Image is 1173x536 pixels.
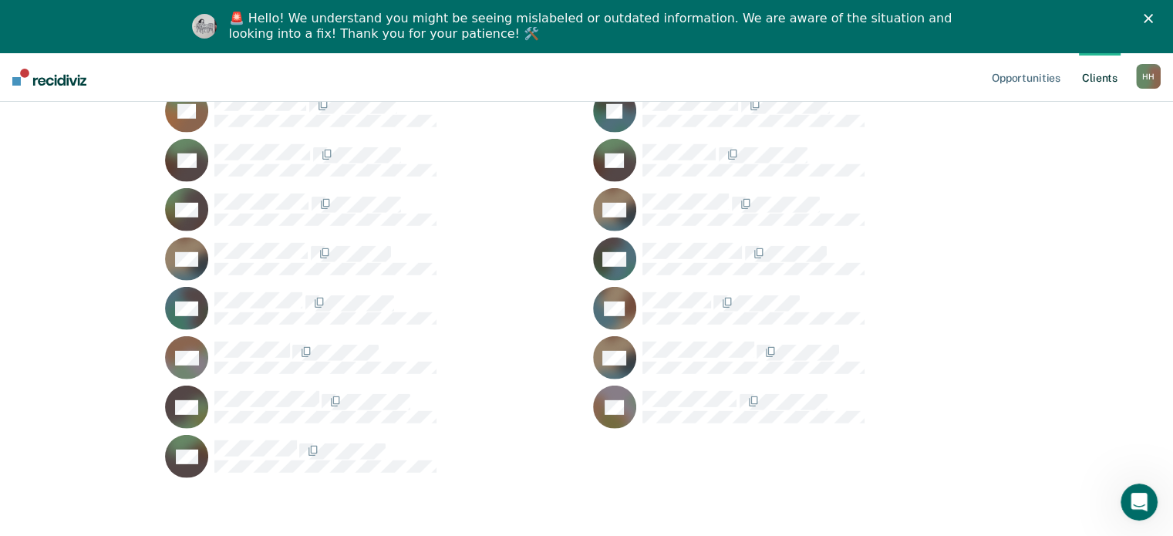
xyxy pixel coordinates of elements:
img: Profile image for Kim [192,14,217,39]
img: Recidiviz [12,69,86,86]
iframe: Intercom live chat [1121,484,1158,521]
div: Close [1144,14,1159,23]
div: 🚨 Hello! We understand you might be seeing mislabeled or outdated information. We are aware of th... [229,11,957,42]
a: Opportunities [989,52,1063,102]
button: HH [1136,64,1161,89]
div: H H [1136,64,1161,89]
a: Clients [1079,52,1121,102]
